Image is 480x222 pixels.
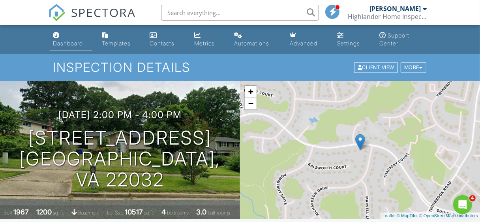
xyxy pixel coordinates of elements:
[453,195,472,214] iframe: Intercom live chat
[337,40,360,47] div: Settings
[50,28,92,51] a: Dashboard
[150,40,174,47] div: Contacts
[144,210,154,216] span: sq.ft.
[381,213,480,219] div: |
[382,213,396,218] a: Leaflet
[167,210,189,216] span: bedrooms
[401,62,426,73] div: More
[348,13,427,21] div: Highlander Home Inspection LLC
[78,210,99,216] span: basement
[290,40,317,47] div: Advanced
[161,5,319,21] input: Search everything...
[194,40,215,47] div: Metrics
[53,60,427,74] h1: Inspection Details
[161,208,166,216] div: 4
[191,28,225,51] a: Metrics
[353,64,400,70] a: Client View
[146,28,185,51] a: Contacts
[231,28,280,51] a: Automations (Basic)
[208,210,230,216] span: bathrooms
[379,32,409,47] div: Support Center
[13,128,227,190] h1: [STREET_ADDRESS] [GEOGRAPHIC_DATA], Va 22032
[354,62,398,73] div: Client View
[36,208,52,216] div: 1200
[419,213,478,218] a: © OpenStreetMap contributors
[245,98,257,109] a: Zoom out
[334,28,370,51] a: Settings
[58,109,182,120] h3: [DATE] 2:00 pm - 4:00 pm
[71,4,136,21] span: SPECTORA
[369,5,421,13] div: [PERSON_NAME]
[376,28,431,51] a: Support Center
[125,208,143,216] div: 10517
[13,208,29,216] div: 1967
[397,213,418,218] a: © MapTiler
[4,210,12,216] span: Built
[287,28,328,51] a: Advanced
[53,40,83,47] div: Dashboard
[196,208,206,216] div: 3.0
[245,86,257,98] a: Zoom in
[102,40,131,47] div: Templates
[469,195,476,201] span: 4
[53,210,64,216] span: sq. ft.
[107,210,124,216] span: Lot Size
[48,4,66,21] img: The Best Home Inspection Software - Spectora
[99,28,140,51] a: Templates
[48,11,136,27] a: SPECTORA
[234,40,269,47] div: Automations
